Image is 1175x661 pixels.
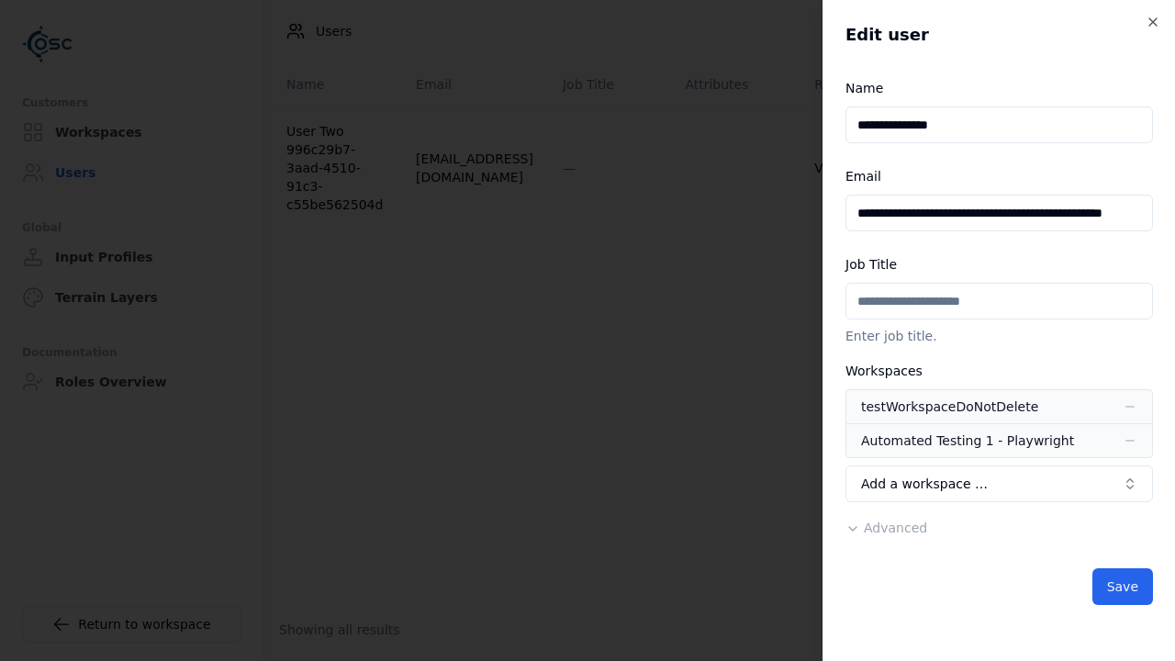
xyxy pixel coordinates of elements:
label: Job Title [845,257,897,272]
label: Name [845,81,883,95]
h2: Edit user [845,22,1153,48]
div: testWorkspaceDoNotDelete [861,398,1038,416]
button: Save [1092,568,1153,605]
label: Workspaces [845,364,923,378]
label: Email [845,169,881,184]
p: Enter job title. [845,327,1153,345]
span: Advanced [864,521,927,535]
span: Add a workspace … [861,475,988,493]
button: Advanced [845,519,927,537]
div: Automated Testing 1 - Playwright [861,431,1074,450]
